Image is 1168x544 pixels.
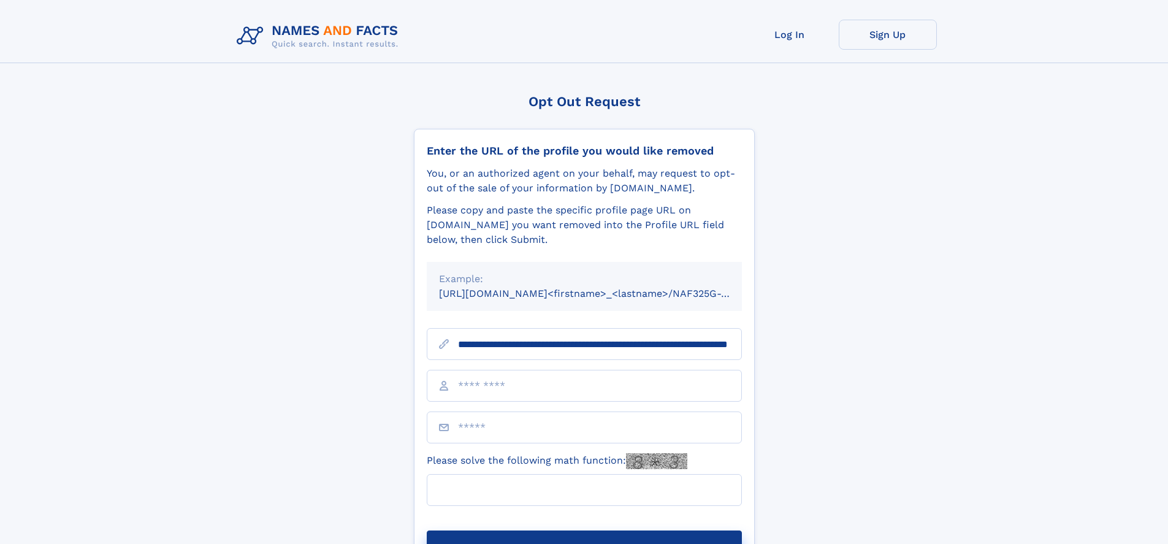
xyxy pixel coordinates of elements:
[427,203,742,247] div: Please copy and paste the specific profile page URL on [DOMAIN_NAME] you want removed into the Pr...
[839,20,937,50] a: Sign Up
[414,94,755,109] div: Opt Out Request
[439,272,730,286] div: Example:
[439,288,765,299] small: [URL][DOMAIN_NAME]<firstname>_<lastname>/NAF325G-xxxxxxxx
[427,453,687,469] label: Please solve the following math function:
[232,20,408,53] img: Logo Names and Facts
[741,20,839,50] a: Log In
[427,166,742,196] div: You, or an authorized agent on your behalf, may request to opt-out of the sale of your informatio...
[427,144,742,158] div: Enter the URL of the profile you would like removed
